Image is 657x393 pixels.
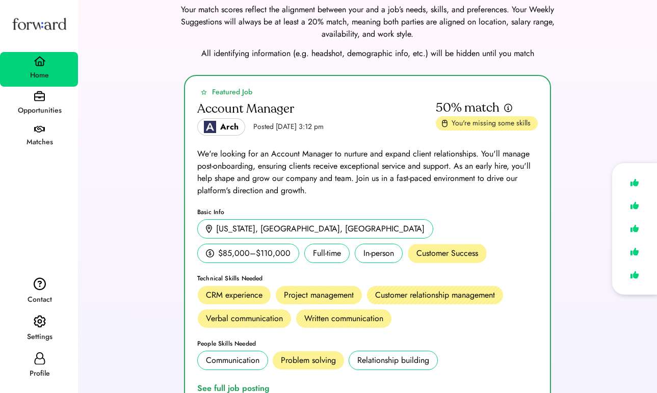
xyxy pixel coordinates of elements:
[197,340,538,347] div: People Skills Needed
[1,331,78,343] div: Settings
[504,103,513,113] img: info.svg
[452,118,532,128] div: You're missing some skills
[1,104,78,117] div: Opportunities
[281,354,336,366] div: Problem solving
[206,289,262,301] div: CRM experience
[206,354,259,366] div: Communication
[169,4,566,40] div: Your match scores reflect the alignment between your and a job’s needs, skills, and preferences. ...
[10,8,68,39] img: Forward logo
[627,198,642,213] img: like.svg
[627,175,642,190] img: like.svg
[206,225,212,233] img: location.svg
[627,268,642,282] img: like.svg
[206,249,214,258] img: money.svg
[34,277,46,291] img: contact.svg
[304,244,350,263] div: Full-time
[197,209,538,215] div: Basic Info
[627,221,642,236] img: like.svg
[218,247,291,259] div: $85,000–$110,000
[197,275,538,281] div: Technical Skills Needed
[216,223,425,235] div: [US_STATE], [GEOGRAPHIC_DATA], [GEOGRAPHIC_DATA]
[204,121,216,133] img: Logo_Blue_1.png
[206,312,283,325] div: Verbal communication
[1,69,78,82] div: Home
[357,354,429,366] div: Relationship building
[355,244,403,263] div: In-person
[1,294,78,306] div: Contact
[34,315,46,328] img: settings.svg
[1,136,78,148] div: Matches
[442,119,448,127] img: missing-skills.svg
[34,126,45,133] img: handshake.svg
[436,100,500,116] div: 50% match
[284,289,354,301] div: Project management
[1,368,78,380] div: Profile
[90,47,645,60] div: All identifying information (e.g. headshot, demographic info, etc.) will be hidden until you match
[197,148,538,197] div: We're looking for an Account Manager to nurture and expand client relationships. You'll manage po...
[220,121,239,133] div: Arch
[408,244,487,263] div: Customer Success
[627,244,642,259] img: like.svg
[304,312,383,325] div: Written communication
[34,56,46,66] img: home.svg
[212,87,252,97] div: Featured Job
[253,122,324,132] div: Posted [DATE] 3:12 pm
[197,101,294,117] div: Account Manager
[375,289,495,301] div: Customer relationship management
[34,91,45,101] img: briefcase.svg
